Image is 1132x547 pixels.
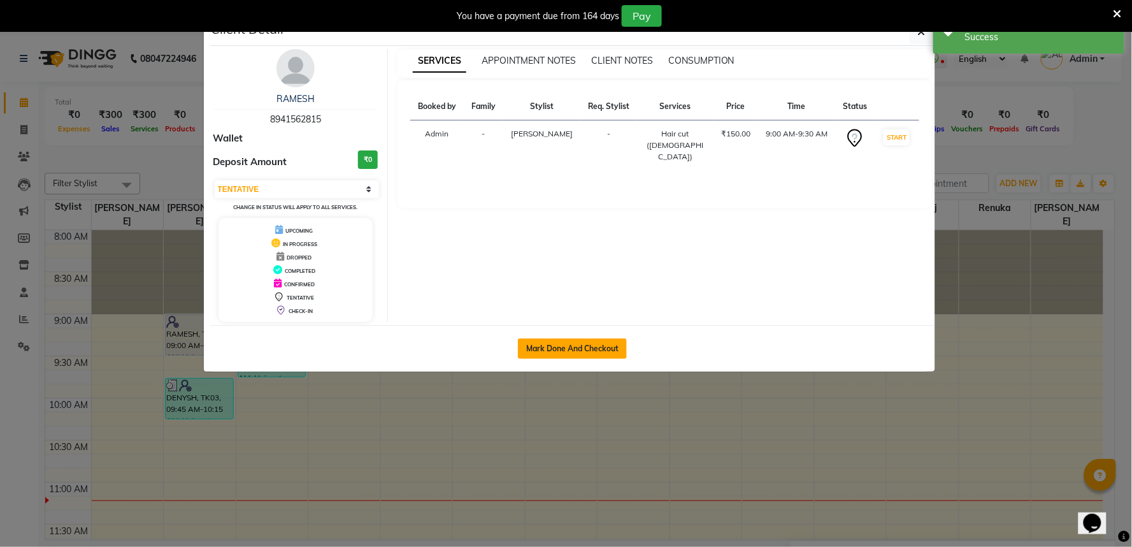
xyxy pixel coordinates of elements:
[213,131,243,146] span: Wallet
[518,339,627,359] button: Mark Done And Checkout
[758,93,835,120] th: Time
[835,93,875,120] th: Status
[645,128,706,163] div: Hair cut ([DEMOGRAPHIC_DATA])
[464,93,503,120] th: Family
[457,10,619,23] div: You have a payment due from 164 days
[622,5,662,27] button: Pay
[270,113,321,125] span: 8941562815
[713,93,758,120] th: Price
[637,93,713,120] th: Services
[482,55,576,66] span: APPOINTMENT NOTES
[965,31,1115,44] div: Success
[410,93,464,120] th: Booked by
[285,268,315,274] span: COMPLETED
[276,93,315,105] a: RAMESH
[276,49,315,87] img: avatar
[884,129,910,145] button: START
[285,228,313,234] span: UPCOMING
[511,129,573,138] span: [PERSON_NAME]
[284,281,315,288] span: CONFIRMED
[233,204,357,210] small: Change in status will apply to all services.
[580,93,637,120] th: Req. Stylist
[287,254,312,261] span: DROPPED
[464,120,503,171] td: -
[283,241,317,247] span: IN PROGRESS
[358,150,378,169] h3: ₹0
[410,120,464,171] td: Admin
[287,295,314,301] span: TENTATIVE
[721,128,750,140] div: ₹150.00
[591,55,653,66] span: CLIENT NOTES
[758,120,835,171] td: 9:00 AM-9:30 AM
[413,50,466,73] span: SERVICES
[289,308,313,314] span: CHECK-IN
[1078,496,1119,534] iframe: chat widget
[580,120,637,171] td: -
[503,93,580,120] th: Stylist
[213,155,287,170] span: Deposit Amount
[668,55,734,66] span: CONSUMPTION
